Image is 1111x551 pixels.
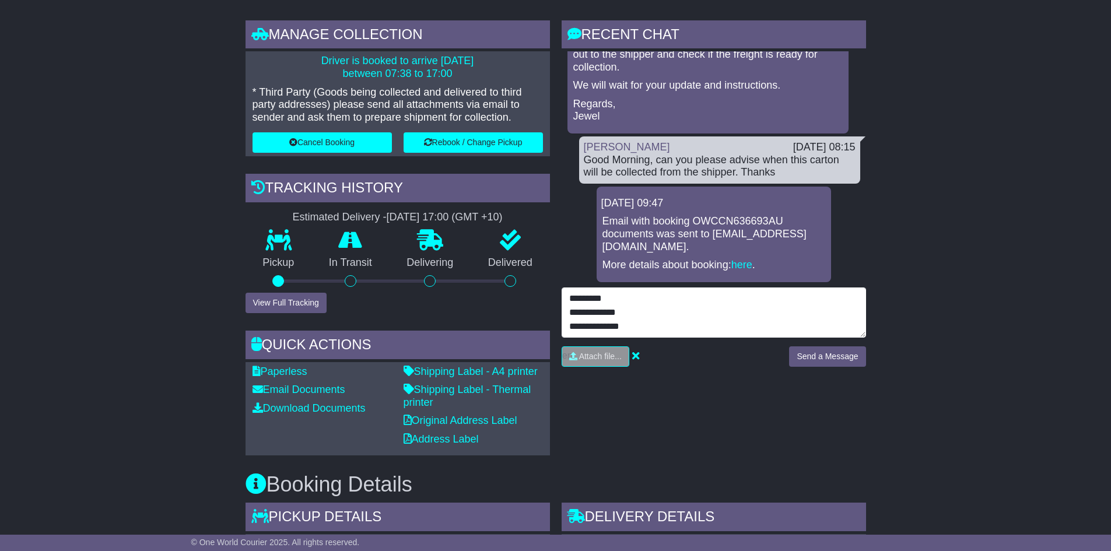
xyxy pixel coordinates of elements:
button: View Full Tracking [246,293,327,313]
p: Regards, Jewel [573,98,843,123]
p: More details about booking: . [602,259,825,272]
span: © One World Courier 2025. All rights reserved. [191,538,360,547]
div: Quick Actions [246,331,550,362]
div: Manage collection [246,20,550,52]
a: Address Label [404,433,479,445]
a: Email Documents [253,384,345,395]
p: We will wait for your update and instructions. [573,79,843,92]
p: Email with booking OWCCN636693AU documents was sent to [EMAIL_ADDRESS][DOMAIN_NAME]. [602,215,825,253]
div: [DATE] 17:00 (GMT +10) [387,211,503,224]
div: [DATE] 09:47 [601,197,826,210]
div: RECENT CHAT [562,20,866,52]
div: Tracking history [246,174,550,205]
h3: Booking Details [246,473,866,496]
p: Pickup [246,257,312,269]
div: Pickup Details [246,503,550,534]
p: Delivering [390,257,471,269]
button: Send a Message [789,346,865,367]
a: Download Documents [253,402,366,414]
a: Original Address Label [404,415,517,426]
a: here [731,259,752,271]
p: Delivered [471,257,550,269]
div: Good Morning, can you please advise when this carton will be collected from the shipper. Thanks [584,154,856,179]
p: Driver is booked to arrive [DATE] between 07:38 to 17:00 [253,55,543,80]
div: Delivery Details [562,503,866,534]
a: [PERSON_NAME] [584,141,670,153]
a: Shipping Label - Thermal printer [404,384,531,408]
button: Rebook / Change Pickup [404,132,543,153]
a: Shipping Label - A4 printer [404,366,538,377]
p: In Transit [311,257,390,269]
a: Paperless [253,366,307,377]
div: Estimated Delivery - [246,211,550,224]
button: Cancel Booking [253,132,392,153]
div: [DATE] 08:15 [793,141,856,154]
p: * Third Party (Goods being collected and delivered to third party addresses) please send all atta... [253,86,543,124]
